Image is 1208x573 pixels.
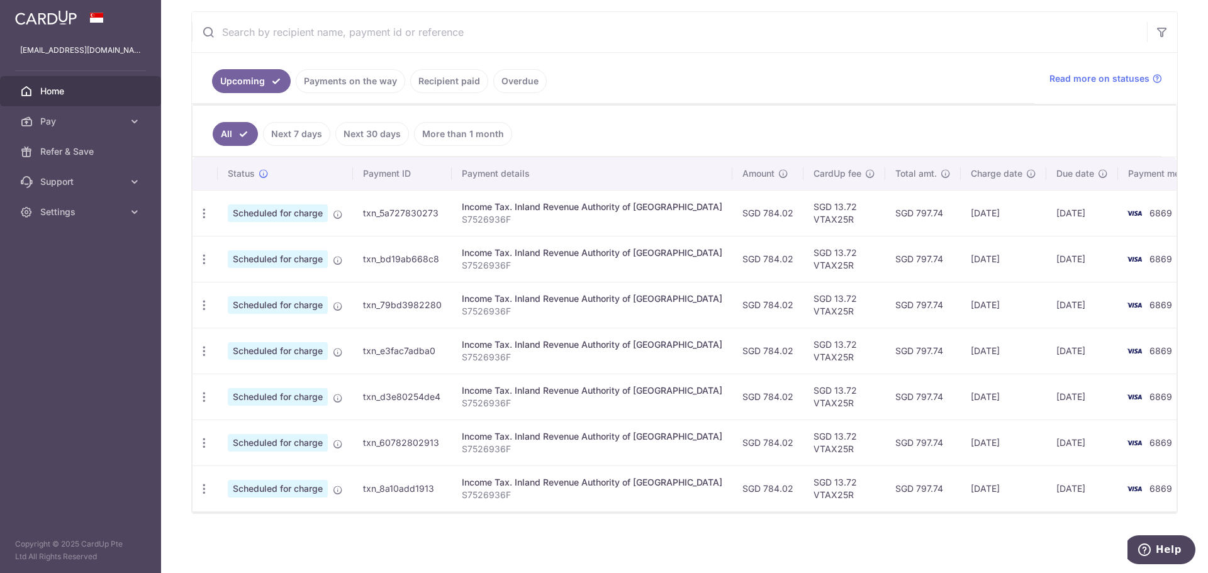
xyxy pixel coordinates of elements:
p: S7526936F [462,443,722,455]
td: SGD 784.02 [732,465,803,511]
a: Next 7 days [263,122,330,146]
span: 6869 [1149,437,1172,448]
div: Income Tax. Inland Revenue Authority of [GEOGRAPHIC_DATA] [462,384,722,397]
td: txn_d3e80254de4 [353,374,452,420]
p: S7526936F [462,259,722,272]
p: S7526936F [462,489,722,501]
td: SGD 784.02 [732,420,803,465]
img: CardUp [15,10,77,25]
a: All [213,122,258,146]
img: Bank Card [1122,389,1147,404]
td: SGD 797.74 [885,374,961,420]
span: Scheduled for charge [228,388,328,406]
td: txn_8a10add1913 [353,465,452,511]
td: txn_e3fac7adba0 [353,328,452,374]
p: [EMAIL_ADDRESS][DOMAIN_NAME] [20,44,141,57]
td: [DATE] [961,282,1046,328]
div: Income Tax. Inland Revenue Authority of [GEOGRAPHIC_DATA] [462,247,722,259]
td: [DATE] [1046,465,1118,511]
iframe: Opens a widget where you can find more information [1127,535,1195,567]
div: Income Tax. Inland Revenue Authority of [GEOGRAPHIC_DATA] [462,292,722,305]
span: 6869 [1149,253,1172,264]
a: Recipient paid [410,69,488,93]
span: Refer & Save [40,145,123,158]
td: [DATE] [961,465,1046,511]
div: Income Tax. Inland Revenue Authority of [GEOGRAPHIC_DATA] [462,430,722,443]
a: Payments on the way [296,69,405,93]
td: SGD 13.72 VTAX25R [803,374,885,420]
span: Scheduled for charge [228,480,328,498]
td: SGD 13.72 VTAX25R [803,190,885,236]
span: Support [40,175,123,188]
span: Scheduled for charge [228,296,328,314]
p: S7526936F [462,351,722,364]
div: Income Tax. Inland Revenue Authority of [GEOGRAPHIC_DATA] [462,338,722,351]
td: SGD 797.74 [885,236,961,282]
td: SGD 797.74 [885,420,961,465]
td: [DATE] [1046,282,1118,328]
th: Payment ID [353,157,452,190]
span: Scheduled for charge [228,434,328,452]
a: Next 30 days [335,122,409,146]
span: Read more on statuses [1049,72,1149,85]
td: txn_5a727830273 [353,190,452,236]
a: More than 1 month [414,122,512,146]
span: Scheduled for charge [228,250,328,268]
td: [DATE] [1046,236,1118,282]
td: SGD 13.72 VTAX25R [803,236,885,282]
td: [DATE] [1046,328,1118,374]
span: 6869 [1149,483,1172,494]
div: Income Tax. Inland Revenue Authority of [GEOGRAPHIC_DATA] [462,201,722,213]
a: Upcoming [212,69,291,93]
span: Status [228,167,255,180]
span: Scheduled for charge [228,204,328,222]
td: [DATE] [1046,190,1118,236]
span: Pay [40,115,123,128]
td: SGD 797.74 [885,465,961,511]
p: S7526936F [462,213,722,226]
img: Bank Card [1122,298,1147,313]
a: Read more on statuses [1049,72,1162,85]
td: SGD 13.72 VTAX25R [803,465,885,511]
td: SGD 784.02 [732,282,803,328]
span: Scheduled for charge [228,342,328,360]
span: 6869 [1149,345,1172,356]
td: [DATE] [961,236,1046,282]
span: 6869 [1149,391,1172,402]
td: txn_60782802913 [353,420,452,465]
span: Amount [742,167,775,180]
div: Income Tax. Inland Revenue Authority of [GEOGRAPHIC_DATA] [462,476,722,489]
td: [DATE] [961,420,1046,465]
td: SGD 797.74 [885,190,961,236]
td: SGD 797.74 [885,282,961,328]
input: Search by recipient name, payment id or reference [192,12,1147,52]
td: SGD 784.02 [732,236,803,282]
p: S7526936F [462,397,722,409]
td: SGD 13.72 VTAX25R [803,328,885,374]
td: [DATE] [1046,374,1118,420]
td: SGD 13.72 VTAX25R [803,420,885,465]
span: Charge date [971,167,1022,180]
img: Bank Card [1122,343,1147,359]
span: Total amt. [895,167,937,180]
span: Due date [1056,167,1094,180]
span: Settings [40,206,123,218]
a: Overdue [493,69,547,93]
td: [DATE] [961,328,1046,374]
td: SGD 784.02 [732,328,803,374]
img: Bank Card [1122,252,1147,267]
td: txn_bd19ab668c8 [353,236,452,282]
img: Bank Card [1122,206,1147,221]
td: [DATE] [961,190,1046,236]
span: Home [40,85,123,97]
td: SGD 784.02 [732,190,803,236]
span: 6869 [1149,299,1172,310]
th: Payment details [452,157,732,190]
span: 6869 [1149,208,1172,218]
img: Bank Card [1122,481,1147,496]
span: CardUp fee [814,167,861,180]
td: SGD 784.02 [732,374,803,420]
td: SGD 797.74 [885,328,961,374]
td: [DATE] [1046,420,1118,465]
